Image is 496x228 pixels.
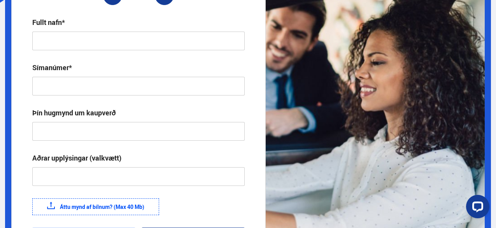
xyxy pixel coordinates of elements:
div: Fullt nafn* [32,18,65,27]
div: Þín hugmynd um kaupverð [32,108,116,117]
div: Símanúmer* [32,63,72,72]
div: Aðrar upplýsingar (valkvætt) [32,153,121,163]
label: Áttu mynd af bílnum? (Max 40 Mb) [32,198,159,215]
iframe: LiveChat chat widget [460,192,492,224]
